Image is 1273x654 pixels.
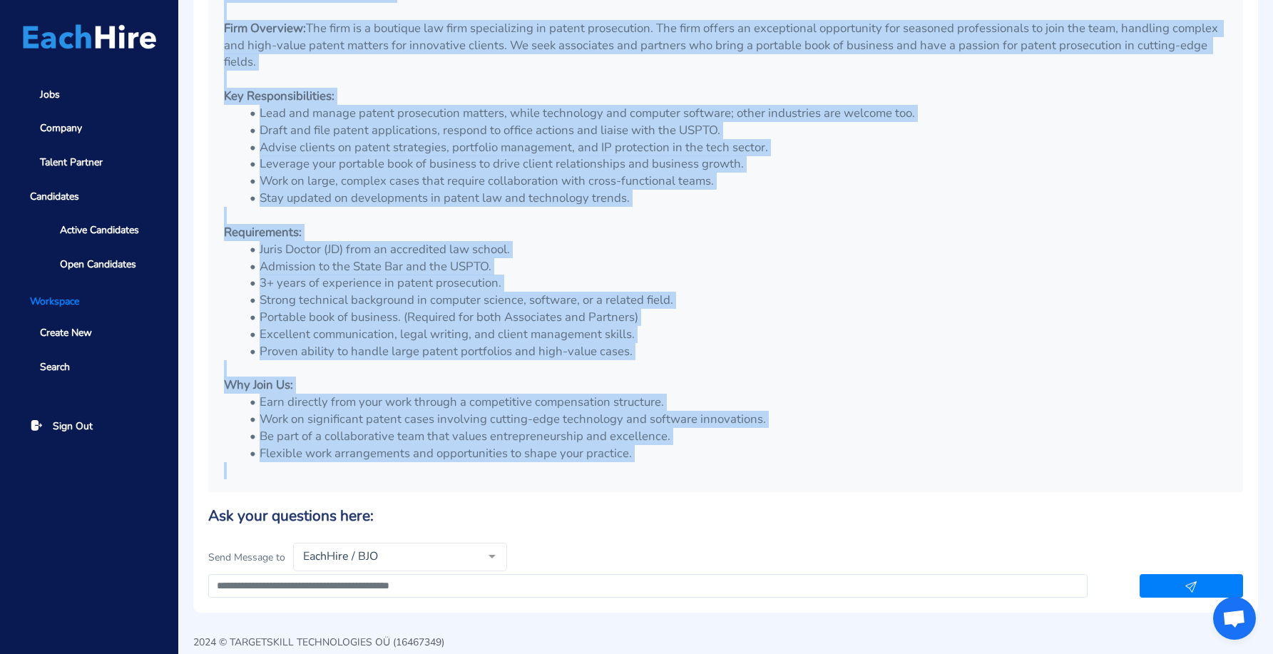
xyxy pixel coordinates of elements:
a: Jobs [20,80,158,109]
p: 2024 © TARGETSKILL TECHNOLOGIES OÜ (16467349) [193,635,499,650]
span: Open Candidates [60,257,136,272]
h4: Ask your questions here: [208,507,1243,525]
span: Send Message to [208,550,285,565]
li: Portable book of business. (Required for both Associates and Partners) [242,309,1227,326]
li: Be part of a collaborative team that values entrepreneurship and excellence. [242,428,1227,445]
li: Proven ability to handle large patent portfolios and high-value cases. [242,343,1227,360]
a: Open Candidates [40,250,158,279]
a: Company [20,114,158,143]
span: Search [40,359,70,374]
li: Admission to the State Bar and the USPTO. [242,258,1227,275]
li: Workspace [20,294,158,309]
span: Talent Partner [40,155,103,170]
strong: Firm Overview: [224,20,306,36]
span: Active Candidates [60,223,139,237]
li: Work on significant patent cases involving cutting-edge technology and software innovations. [242,411,1227,428]
span: Create New [40,325,92,340]
li: Strong technical background in computer science, software, or a related field. [242,292,1227,309]
li: Earn directly from your work through a competitive compensation structure. [242,394,1227,411]
li: Excellent communication, legal writing, and client management skills. [242,326,1227,343]
li: Leverage your portable book of business to drive client relationships and business growth. [242,155,1227,173]
span: EachHire / BJO [300,549,478,563]
a: Talent Partner [20,148,158,177]
a: Create New [20,319,158,348]
a: Active Candidates [40,215,158,245]
span: Candidates [20,182,158,211]
li: Flexible work arrangements and opportunities to shape your practice. [242,445,1227,462]
strong: Why Join Us: [224,377,293,393]
a: Search [20,352,158,382]
span: Sign Out [53,419,93,434]
p: The firm is a boutique law firm specializing in patent prosecution. The firm offers an exceptiona... [224,20,1227,71]
li: Advise clients on patent strategies, portfolio management, and IP protection in the tech sector. [242,139,1227,156]
div: ​​ [208,574,1243,598]
img: Logo [23,24,156,49]
a: Open chat [1213,597,1256,640]
span: Jobs [40,87,60,102]
li: Stay updated on developments in patent law and technology trends. [242,190,1227,207]
strong: Key Responsibilities: [224,88,334,104]
li: Juris Doctor (JD) from an accredited law school. [242,241,1227,258]
li: Work on large, complex cases that require collaboration with cross-functional teams. [242,173,1227,190]
li: Draft and file patent applications, respond to office actions and liaise with the USPTO. [242,122,1227,139]
li: 3+ years of experience in patent prosecution. [242,275,1227,292]
li: Lead and manage patent prosecution matters, while technology and computer software; other industr... [242,105,1227,122]
strong: Requirements: [224,224,302,240]
span: Company [40,121,82,136]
